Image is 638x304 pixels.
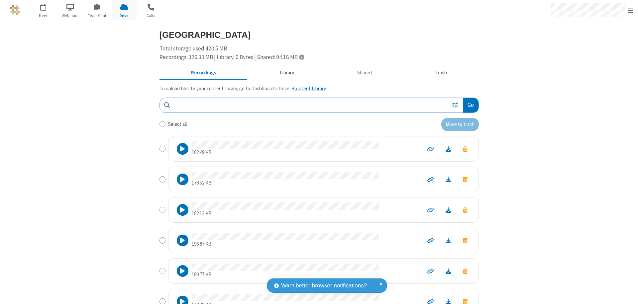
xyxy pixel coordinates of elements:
[457,175,474,184] button: Move to trash
[159,44,479,61] div: Total storage used 420.5 MB
[31,13,56,19] span: Meet
[159,67,248,79] button: Recorded meetings
[10,5,20,15] img: QA Selenium DO NOT DELETE OR CHANGE
[463,98,478,113] button: Go
[299,54,304,60] span: Totals displayed include files that have been moved to the trash.
[457,236,474,245] button: Move to trash
[192,210,379,217] p: 182.12 KB
[621,287,633,299] iframe: Chat
[457,205,474,214] button: Move to trash
[441,118,479,131] button: Move to trash
[440,206,457,214] a: Download file
[440,145,457,153] a: Download file
[457,144,474,153] button: Move to trash
[139,13,163,19] span: Calls
[440,267,457,275] a: Download file
[293,85,326,92] a: Content Library
[404,67,479,79] button: Trash
[159,53,479,62] div: Recordings: 326.33 MB | Library: 0 Bytes | Shared: 94.18 MB
[168,120,187,128] label: Select all
[192,149,379,156] p: 182.49 KB
[85,13,110,19] span: Team Chat
[440,237,457,244] a: Download file
[58,13,83,19] span: Webinars
[192,271,379,278] p: 180.77 KB
[112,13,137,19] span: Drive
[457,266,474,275] button: Move to trash
[440,176,457,183] a: Download file
[192,240,379,248] p: 196.87 KB
[281,281,367,290] span: Want better browser notifications?
[248,67,326,79] button: Content library
[159,85,479,93] p: To upload files to your content library, go to Dashboard > Drive > .
[192,179,379,187] p: 178.52 KB
[326,67,404,79] button: Shared during meetings
[159,30,479,39] h3: [GEOGRAPHIC_DATA]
